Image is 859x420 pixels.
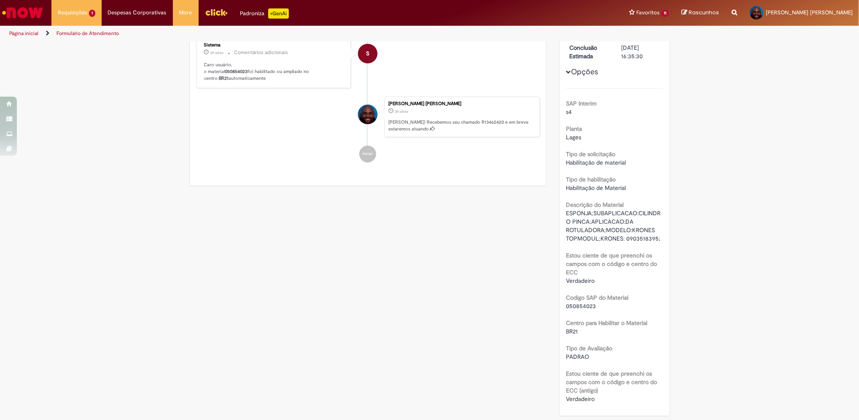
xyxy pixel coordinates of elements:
[566,125,582,133] b: Planta
[179,8,192,17] span: More
[566,344,612,352] b: Tipo de Avaliação
[566,176,616,183] b: Tipo de habilitação
[234,49,288,56] small: Comentários adicionais
[566,319,647,327] b: Centro para Habilitar o Material
[205,6,228,19] img: click_logo_yellow_360x200.png
[566,395,595,403] span: Verdadeiro
[395,109,408,114] time: 29/08/2025 13:31:37
[681,9,719,17] a: Rascunhos
[689,8,719,16] span: Rascunhos
[661,10,669,17] span: 11
[566,302,596,310] span: 050854023
[566,100,597,107] b: SAP Interim
[204,62,345,81] p: Caro usuário, o material foi habilitado ou ampliado no centro: automaticamente
[566,159,626,166] span: Habilitação de material
[566,370,657,394] b: Estou ciente de que preenchi os campos com o código e centro do ECC (antigo)
[108,8,167,17] span: Despesas Corporativas
[388,119,535,132] p: [PERSON_NAME]! Recebemos seu chamado R13462420 e em breve estaremos atuando.
[566,328,578,335] span: BR21
[196,97,540,137] li: Helysson Hamilton Geraldo do Nascimento
[395,109,408,114] span: 3h atrás
[6,26,566,41] ul: Trilhas de página
[566,150,615,158] b: Tipo de solicitação
[210,50,224,55] span: 3h atrás
[57,30,119,37] a: Formulário de Atendimento
[89,10,95,17] span: 1
[566,184,626,192] span: Habilitação de Material
[219,75,229,81] b: BR21
[210,50,224,55] time: 29/08/2025 13:34:59
[268,8,289,19] p: +GenAi
[366,43,369,64] span: S
[566,108,572,116] span: s4
[204,43,345,48] div: Sistema
[358,105,377,124] div: Helysson Hamilton Geraldo do Nascimento
[566,209,660,242] span: ESPONJA;SUBAPLICACAO:CILINDRO PINCA;APLICACAO:DA ROTULADORA;MODELO:KRONES TOPMODUL;KRONES: 090351...
[240,8,289,19] div: Padroniza
[225,68,248,75] b: 050854023
[9,30,38,37] a: Página inicial
[58,8,87,17] span: Requisições
[766,9,853,16] span: [PERSON_NAME] [PERSON_NAME]
[636,8,660,17] span: Favoritos
[358,44,377,63] div: System
[1,4,44,21] img: ServiceNow
[621,43,660,60] div: [DATE] 16:35:30
[566,201,624,209] b: Descrição do Material
[566,133,581,141] span: Lages
[566,252,657,276] b: Estou ciente de que preenchi os campos com o código e centro do ECC
[388,101,535,106] div: [PERSON_NAME] [PERSON_NAME]
[563,43,615,60] dt: Conclusão Estimada
[566,277,595,285] span: Verdadeiro
[566,353,589,360] span: PADRAO
[566,294,628,301] b: Codigo SAP do Material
